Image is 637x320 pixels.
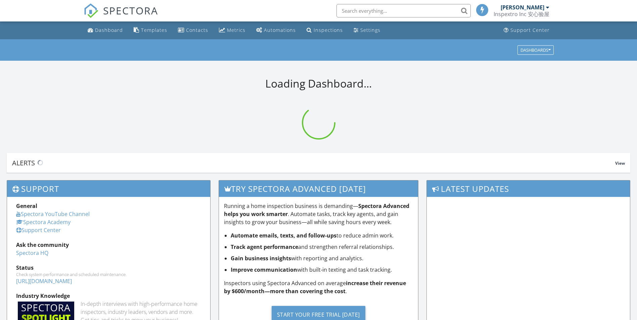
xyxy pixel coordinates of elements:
[12,158,615,167] div: Alerts
[16,249,48,257] a: Spectora HQ
[16,218,71,226] a: Spectora Academy
[360,27,380,33] div: Settings
[84,3,98,18] img: The Best Home Inspection Software - Spectora
[141,27,167,33] div: Templates
[219,180,418,197] h3: Try spectora advanced [DATE]
[16,241,201,249] div: Ask the community
[85,24,126,37] a: Dashboard
[615,160,625,166] span: View
[494,11,549,17] div: Inspextro Inc 安心验屋
[7,180,210,197] h3: Support
[224,279,413,295] p: Inspectors using Spectora Advanced on average .
[224,202,409,218] strong: Spectora Advanced helps you work smarter
[231,255,291,262] strong: Gain business insights
[520,48,551,52] div: Dashboards
[231,254,413,262] li: with reporting and analytics.
[427,180,630,197] h3: Latest Updates
[264,27,296,33] div: Automations
[231,232,336,239] strong: Automate emails, texts, and follow-ups
[216,24,248,37] a: Metrics
[314,27,343,33] div: Inspections
[16,210,90,218] a: Spectora YouTube Channel
[186,27,208,33] div: Contacts
[336,4,471,17] input: Search everything...
[517,45,554,55] button: Dashboards
[16,202,37,210] strong: General
[501,4,544,11] div: [PERSON_NAME]
[254,24,299,37] a: Automations (Basic)
[84,9,158,23] a: SPECTORA
[231,266,297,273] strong: Improve communication
[231,243,413,251] li: and strengthen referral relationships.
[231,243,298,251] strong: Track agent performance
[16,226,61,234] a: Support Center
[227,27,245,33] div: Metrics
[231,231,413,239] li: to reduce admin work.
[351,24,383,37] a: Settings
[16,264,201,272] div: Status
[16,277,72,285] a: [URL][DOMAIN_NAME]
[131,24,170,37] a: Templates
[175,24,211,37] a: Contacts
[304,24,346,37] a: Inspections
[510,27,550,33] div: Support Center
[103,3,158,17] span: SPECTORA
[224,279,406,295] strong: increase their revenue by $600/month—more than covering the cost
[224,202,413,226] p: Running a home inspection business is demanding— . Automate tasks, track key agents, and gain ins...
[231,266,413,274] li: with built-in texting and task tracking.
[501,24,552,37] a: Support Center
[95,27,123,33] div: Dashboard
[16,272,201,277] div: Check system performance and scheduled maintenance.
[16,292,201,300] div: Industry Knowledge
